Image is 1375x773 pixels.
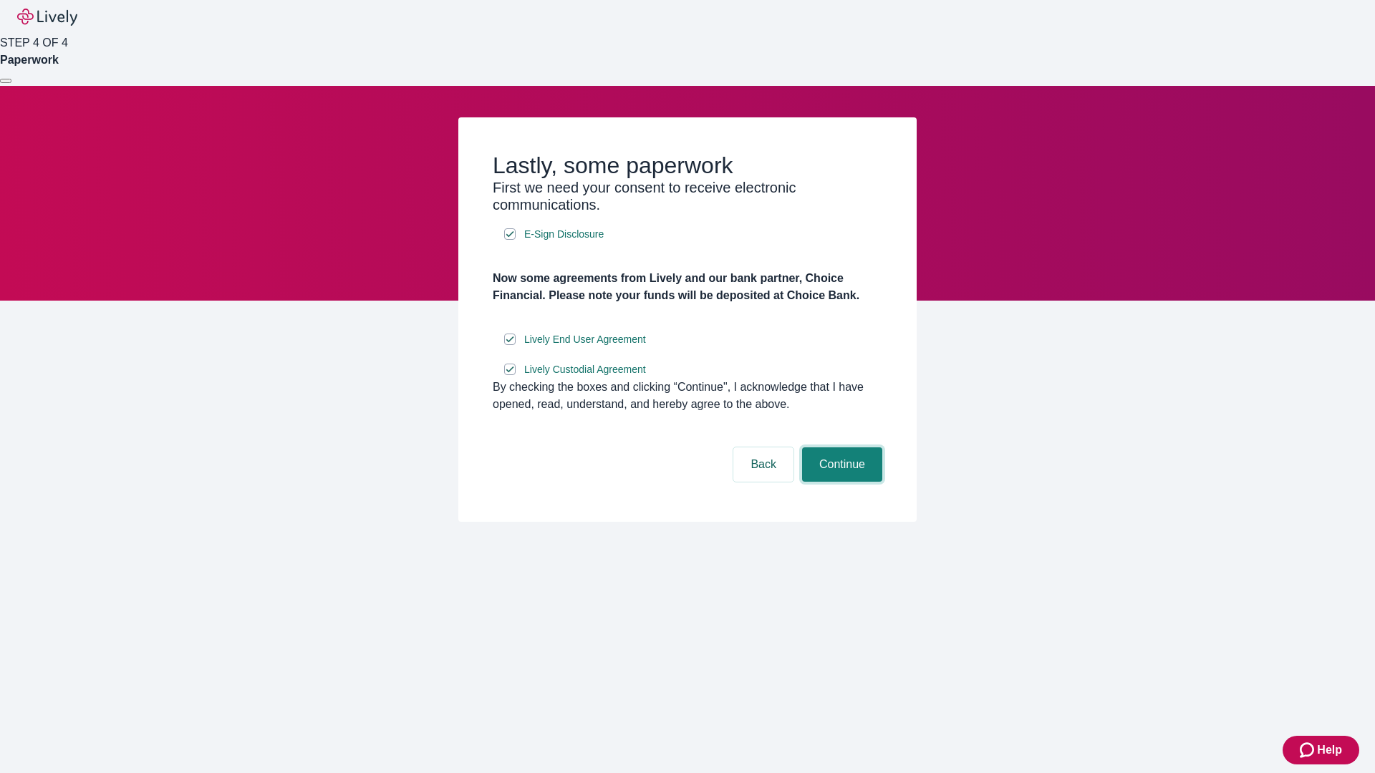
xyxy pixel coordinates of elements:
span: Lively End User Agreement [524,332,646,347]
a: e-sign disclosure document [521,361,649,379]
h3: First we need your consent to receive electronic communications. [493,179,882,213]
a: e-sign disclosure document [521,225,607,243]
h2: Lastly, some paperwork [493,152,882,179]
img: Lively [17,9,77,26]
span: Help [1317,742,1342,759]
svg: Zendesk support icon [1300,742,1317,759]
button: Back [733,447,793,482]
h4: Now some agreements from Lively and our bank partner, Choice Financial. Please note your funds wi... [493,270,882,304]
span: Lively Custodial Agreement [524,362,646,377]
a: e-sign disclosure document [521,331,649,349]
span: E-Sign Disclosure [524,227,604,242]
div: By checking the boxes and clicking “Continue", I acknowledge that I have opened, read, understand... [493,379,882,413]
button: Zendesk support iconHelp [1283,736,1359,764]
button: Continue [802,447,882,482]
